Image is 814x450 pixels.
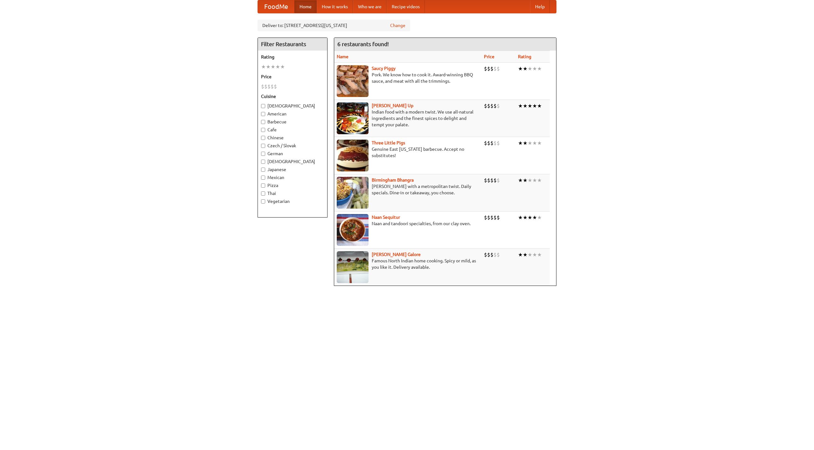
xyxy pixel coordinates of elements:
[497,140,500,147] li: $
[261,152,265,156] input: German
[497,214,500,221] li: $
[280,63,285,70] li: ★
[261,120,265,124] input: Barbecue
[337,109,479,128] p: Indian food with a modern twist. We use all-natural ingredients and the finest spices to delight ...
[337,41,389,47] ng-pluralize: 6 restaurants found!
[353,0,387,13] a: Who we are
[484,251,487,258] li: $
[337,140,369,171] img: littlepigs.jpg
[372,252,421,257] a: [PERSON_NAME] Galore
[261,119,324,125] label: Barbecue
[258,0,294,13] a: FoodMe
[493,214,497,221] li: $
[261,183,265,188] input: Pizza
[261,112,265,116] input: American
[528,177,532,184] li: ★
[532,140,537,147] li: ★
[532,177,537,184] li: ★
[337,183,479,196] p: [PERSON_NAME] with a metropolitan twist. Daily specials. Dine-in or takeaway, you choose.
[484,140,487,147] li: $
[497,102,500,109] li: $
[317,0,353,13] a: How it works
[490,177,493,184] li: $
[261,73,324,80] h5: Price
[490,140,493,147] li: $
[523,65,528,72] li: ★
[537,65,542,72] li: ★
[484,54,494,59] a: Price
[258,20,410,31] div: Deliver to: [STREET_ADDRESS][US_STATE]
[337,220,479,227] p: Naan and tandoori specialties, from our clay oven.
[261,111,324,117] label: American
[528,102,532,109] li: ★
[261,176,265,180] input: Mexican
[390,22,405,29] a: Change
[493,140,497,147] li: $
[261,103,324,109] label: [DEMOGRAPHIC_DATA]
[523,214,528,221] li: ★
[537,251,542,258] li: ★
[275,63,280,70] li: ★
[484,214,487,221] li: $
[484,102,487,109] li: $
[261,190,324,197] label: Thai
[337,251,369,283] img: currygalore.jpg
[532,251,537,258] li: ★
[528,140,532,147] li: ★
[261,93,324,100] h5: Cuisine
[523,251,528,258] li: ★
[337,177,369,209] img: bhangra.jpg
[372,140,405,145] b: Three Little Pigs
[487,177,490,184] li: $
[523,102,528,109] li: ★
[497,251,500,258] li: $
[261,142,324,149] label: Czech / Slovak
[372,66,396,71] a: Saucy Piggy
[490,102,493,109] li: $
[518,65,523,72] li: ★
[271,63,275,70] li: ★
[537,140,542,147] li: ★
[490,214,493,221] li: $
[261,128,265,132] input: Cafe
[530,0,550,13] a: Help
[372,215,400,220] b: Naan Sequitur
[261,135,324,141] label: Chinese
[261,182,324,189] label: Pizza
[264,83,267,90] li: $
[261,191,265,196] input: Thai
[261,83,264,90] li: $
[528,214,532,221] li: ★
[337,146,479,159] p: Genuine East [US_STATE] barbecue. Accept no substitutes!
[258,38,327,51] h4: Filter Restaurants
[261,150,324,157] label: German
[261,127,324,133] label: Cafe
[523,140,528,147] li: ★
[497,65,500,72] li: $
[532,102,537,109] li: ★
[518,251,523,258] li: ★
[518,102,523,109] li: ★
[337,258,479,270] p: Famous North Indian home cooking. Spicy or mild, as you like it. Delivery available.
[372,177,414,183] a: Birmingham Bhangra
[372,103,413,108] a: [PERSON_NAME] Up
[518,177,523,184] li: ★
[337,65,369,97] img: saucy.jpg
[487,251,490,258] li: $
[518,214,523,221] li: ★
[387,0,425,13] a: Recipe videos
[261,63,266,70] li: ★
[487,214,490,221] li: $
[261,174,324,181] label: Mexican
[484,65,487,72] li: $
[523,177,528,184] li: ★
[487,65,490,72] li: $
[518,140,523,147] li: ★
[528,65,532,72] li: ★
[261,136,265,140] input: Chinese
[490,65,493,72] li: $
